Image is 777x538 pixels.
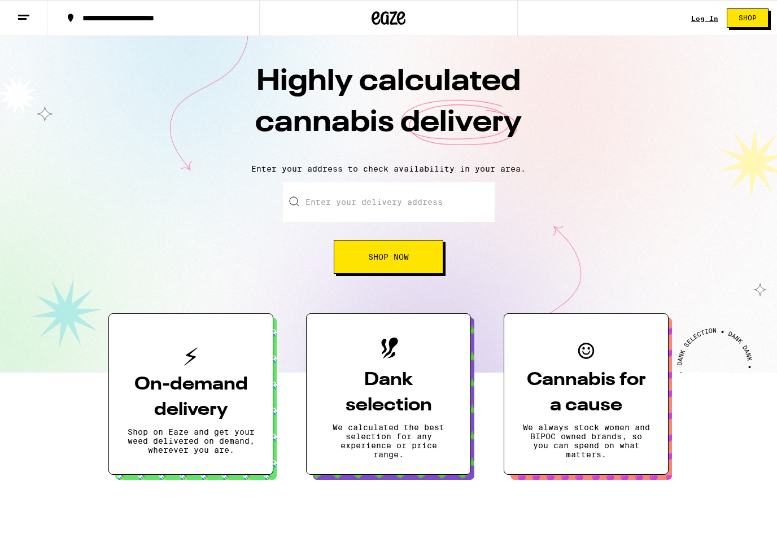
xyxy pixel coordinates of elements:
p: We calculated the best selection for any experience or price range. [325,423,452,459]
h1: Highly calculated cannabis delivery [191,62,586,155]
p: We always stock women and BIPOC owned brands, so you can spend on what matters. [522,423,650,459]
h3: Cannabis for a cause [522,368,650,418]
input: Enter your delivery address [283,182,495,222]
button: Shop [727,8,769,28]
button: On-demand deliveryShop on Eaze and get your weed delivered on demand, wherever you are. [108,313,273,475]
span: Shop Now [368,253,409,261]
p: Shop on Eaze and get your weed delivered on demand, wherever you are. [127,427,255,454]
h3: Dank selection [325,368,452,418]
button: Shop Now [334,240,443,274]
h3: On-demand delivery [127,372,255,423]
button: Cannabis for a causeWe always stock women and BIPOC owned brands, so you can spend on what matters. [504,313,669,475]
a: Log In [691,15,718,22]
p: Enter your address to check availability in your area. [11,164,766,173]
a: Shop [718,8,777,28]
span: Shop [739,15,757,21]
button: Dank selectionWe calculated the best selection for any experience or price range. [306,313,471,475]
